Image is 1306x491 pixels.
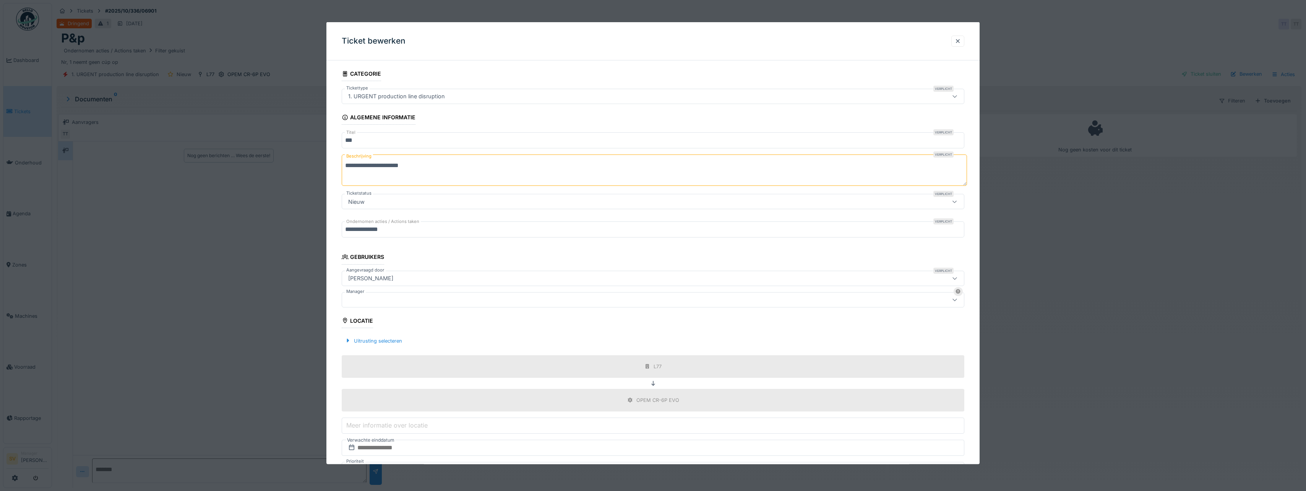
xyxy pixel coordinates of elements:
[345,218,421,225] label: Ondernomen acties / Actions taken
[933,86,954,92] div: Verplicht
[342,251,384,264] div: Gebruikers
[345,190,373,197] label: Ticketstatus
[933,267,954,273] div: Verplicht
[342,112,415,125] div: Algemene informatie
[933,151,954,158] div: Verplicht
[933,218,954,224] div: Verplicht
[345,288,366,294] label: Manager
[342,335,405,346] div: Uitrusting selecteren
[342,315,373,328] div: Locatie
[345,197,368,206] div: Nieuw
[342,36,406,46] h3: Ticket bewerken
[345,274,396,282] div: [PERSON_NAME]
[342,68,381,81] div: Categorie
[654,363,662,370] div: L77
[636,397,679,404] div: OPEM CR-6P EVO
[345,421,429,430] label: Meer informatie over locatie
[345,458,365,465] label: Prioriteit
[345,129,357,136] label: Titel
[345,267,386,273] label: Aangevraagd door
[346,436,395,444] label: Verwachte einddatum
[345,92,448,101] div: 1. URGENT production line disruption
[345,85,370,91] label: Tickettype
[933,129,954,135] div: Verplicht
[933,191,954,197] div: Verplicht
[345,151,373,161] label: Beschrijving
